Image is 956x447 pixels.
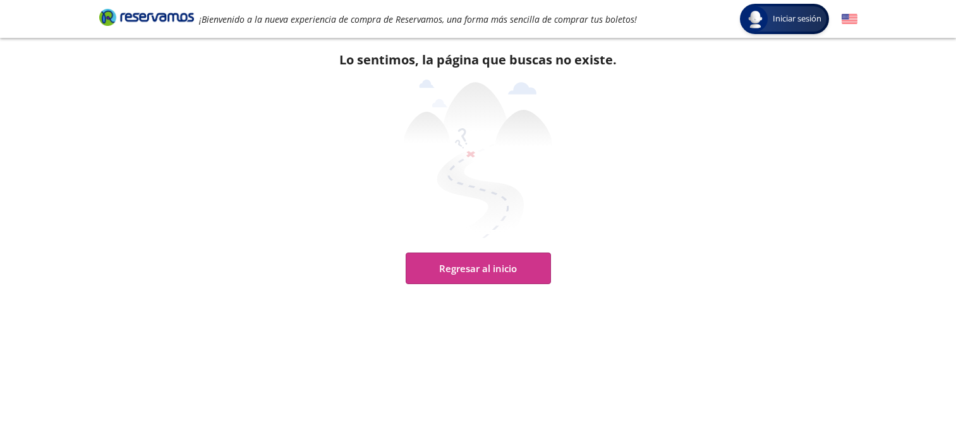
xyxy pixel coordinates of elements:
em: ¡Bienvenido a la nueva experiencia de compra de Reservamos, una forma más sencilla de comprar tus... [199,13,637,25]
a: Brand Logo [99,8,194,30]
p: Lo sentimos, la página que buscas no existe. [339,51,617,69]
button: Regresar al inicio [406,253,551,284]
i: Brand Logo [99,8,194,27]
button: English [842,11,857,27]
span: Iniciar sesión [768,13,826,25]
